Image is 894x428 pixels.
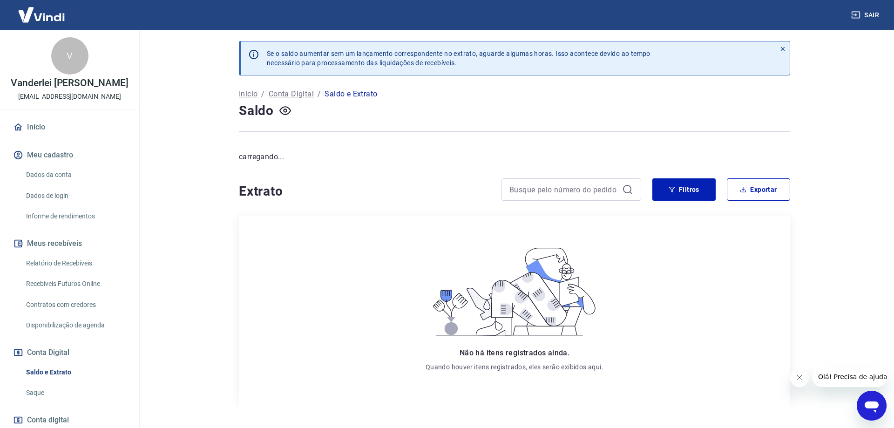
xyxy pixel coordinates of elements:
p: / [261,88,264,100]
a: Dados de login [22,186,128,205]
span: Não há itens registrados ainda. [460,348,569,357]
button: Filtros [652,178,716,201]
iframe: Botão para abrir a janela de mensagens [857,391,887,421]
h4: Extrato [239,182,490,201]
button: Exportar [727,178,790,201]
a: Informe de rendimentos [22,207,128,226]
button: Meus recebíveis [11,233,128,254]
p: Vanderlei [PERSON_NAME] [11,78,129,88]
img: Vindi [11,0,72,29]
a: Recebíveis Futuros Online [22,274,128,293]
p: carregando... [239,151,790,163]
a: Início [11,117,128,137]
button: Conta Digital [11,342,128,363]
p: Quando houver itens registrados, eles serão exibidos aqui. [426,362,603,372]
p: Saldo e Extrato [325,88,377,100]
a: Dados da conta [22,165,128,184]
a: Conta Digital [269,88,314,100]
p: / [318,88,321,100]
iframe: Fechar mensagem [790,368,809,387]
a: Disponibilização de agenda [22,316,128,335]
div: V [51,37,88,75]
a: Saque [22,383,128,402]
h4: Saldo [239,102,274,120]
button: Sair [849,7,883,24]
span: Olá! Precisa de ajuda? [6,7,78,14]
p: [EMAIL_ADDRESS][DOMAIN_NAME] [18,92,121,102]
button: Meu cadastro [11,145,128,165]
a: Início [239,88,257,100]
a: Relatório de Recebíveis [22,254,128,273]
a: Contratos com credores [22,295,128,314]
iframe: Mensagem da empresa [813,367,887,387]
span: Conta digital [27,414,69,427]
a: Saldo e Extrato [22,363,128,382]
p: Se o saldo aumentar sem um lançamento correspondente no extrato, aguarde algumas horas. Isso acon... [267,49,650,68]
input: Busque pelo número do pedido [509,183,618,197]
